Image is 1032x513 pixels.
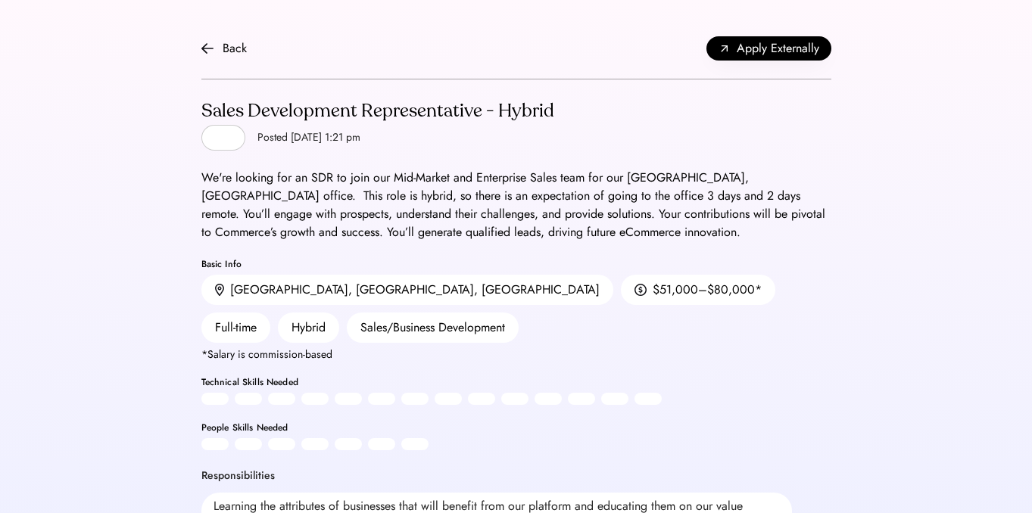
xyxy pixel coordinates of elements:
[201,423,831,432] div: People Skills Needed
[201,260,831,269] div: Basic Info
[201,378,831,387] div: Technical Skills Needed
[257,130,360,145] div: Posted [DATE] 1:21 pm
[737,39,819,58] span: Apply Externally
[634,283,647,297] img: money.svg
[653,281,755,299] div: $51,000–$80,000
[201,468,275,483] div: Responsibilities
[215,284,224,297] img: location.svg
[201,42,214,54] img: arrow-back.svg
[230,281,600,299] div: [GEOGRAPHIC_DATA], [GEOGRAPHIC_DATA], [GEOGRAPHIC_DATA]
[201,312,270,343] div: Full-time
[278,312,339,343] div: Hybrid
[347,312,519,343] div: Sales/Business Development
[223,39,247,58] div: Back
[211,129,229,147] img: yH5BAEAAAAALAAAAAABAAEAAAIBRAA7
[201,349,332,359] div: *Salary is commission-based
[201,99,554,123] div: Sales Development Representative - Hybrid
[706,36,831,61] button: Apply Externally
[201,169,831,241] div: We're looking for an SDR to join our Mid-Market and Enterprise Sales team for our [GEOGRAPHIC_DAT...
